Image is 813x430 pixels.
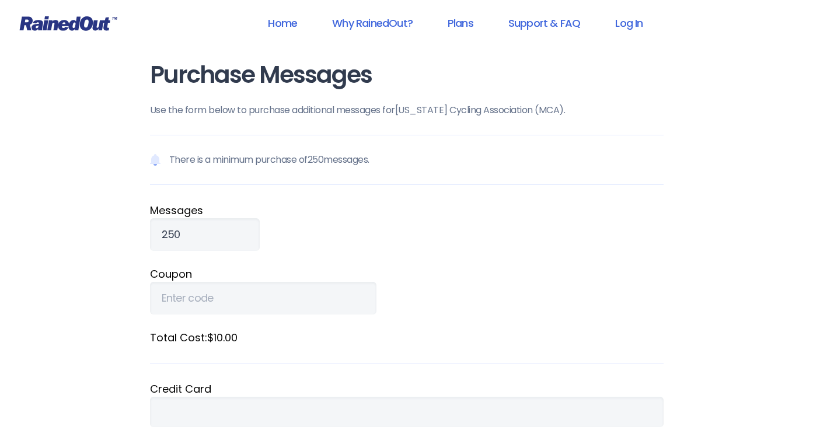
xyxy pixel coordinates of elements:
input: Qty [150,218,260,251]
a: Why RainedOut? [317,10,428,36]
a: Log In [600,10,658,36]
img: Notification icon [150,153,160,167]
label: Total Cost: $10.00 [150,330,664,345]
p: Use the form below to purchase additional messages for [US_STATE] Cycling Association (MCA) . [150,103,664,117]
p: There is a minimum purchase of 250 messages. [150,135,664,185]
a: Support & FAQ [493,10,595,36]
iframe: Secure payment input frame [162,405,652,418]
div: Credit Card [150,381,664,397]
a: Home [253,10,312,36]
h1: Purchase Messages [150,62,664,88]
a: Plans [432,10,489,36]
label: Message s [150,202,664,218]
input: Enter code [150,282,376,314]
label: Coupon [150,266,664,282]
